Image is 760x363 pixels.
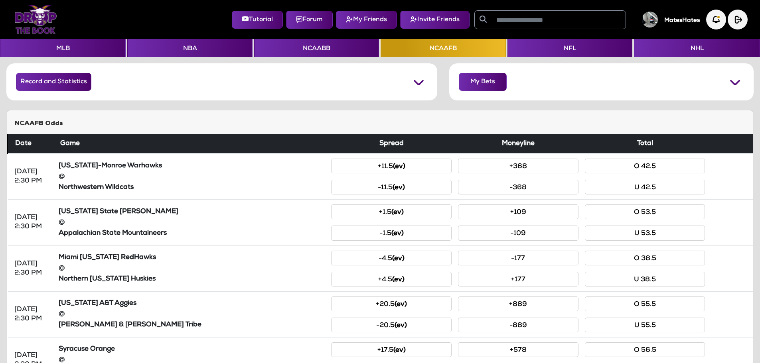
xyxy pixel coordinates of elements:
[331,272,452,286] button: +4.5(ev)
[232,11,283,29] button: Tutorial
[458,272,578,286] button: +177
[507,39,632,57] button: NFL
[706,10,726,29] img: Notification
[585,226,705,240] button: U 53.5
[391,230,404,237] small: (ev)
[328,134,455,154] th: Spread
[14,305,49,324] div: [DATE] 2:30 PM
[331,318,452,332] button: -20.5(ev)
[395,301,407,308] small: (ev)
[331,296,452,311] button: +20.5(ev)
[664,17,700,24] h5: MatesHates
[59,276,156,283] strong: Northern [US_STATE] Huskies
[59,184,134,191] strong: Northwestern Wildcats
[400,11,470,29] button: Invite Friends
[16,73,91,91] button: Record and Statistics
[59,254,156,261] strong: Miami [US_STATE] RedHawks
[642,12,658,27] img: User
[395,322,407,329] small: (ev)
[585,204,705,219] button: O 53.5
[585,251,705,265] button: O 38.5
[585,272,705,286] button: U 38.5
[59,300,136,307] strong: [US_STATE] A&T Aggies
[392,277,405,283] small: (ev)
[458,180,578,194] button: -368
[59,322,201,328] strong: [PERSON_NAME] & [PERSON_NAME] Tribe
[14,167,49,186] div: [DATE] 2:30 PM
[14,5,57,34] img: Logo
[59,208,178,215] strong: [US_STATE] State [PERSON_NAME]
[59,310,325,319] div: @
[458,204,578,219] button: +109
[331,180,452,194] button: -11.5(ev)
[393,184,405,191] small: (ev)
[59,218,325,227] div: @
[393,163,405,170] small: (ev)
[585,159,705,173] button: O 42.5
[8,134,55,154] th: Date
[14,213,49,232] div: [DATE] 2:30 PM
[331,159,452,173] button: +11.5(ev)
[59,172,325,181] div: @
[455,134,582,154] th: Moneyline
[458,226,578,240] button: -109
[458,342,578,357] button: +578
[458,296,578,311] button: +889
[127,39,252,57] button: NBA
[286,11,333,29] button: Forum
[459,73,507,91] button: My Bets
[393,347,406,354] small: (ev)
[331,204,452,219] button: +1.5(ev)
[14,259,49,278] div: [DATE] 2:30 PM
[59,163,162,169] strong: [US_STATE]-Monroe Warhawks
[392,255,405,262] small: (ev)
[59,264,325,273] div: @
[458,159,578,173] button: +368
[458,251,578,265] button: -177
[585,180,705,194] button: U 42.5
[634,39,760,57] button: NHL
[381,39,505,57] button: NCAAFB
[458,318,578,332] button: -889
[15,120,745,128] h5: NCAAFB Odds
[585,318,705,332] button: U 55.5
[55,134,328,154] th: Game
[336,11,397,29] button: My Friends
[59,346,115,353] strong: Syracuse Orange
[331,226,452,240] button: -1.5(ev)
[331,251,452,265] button: -4.5(ev)
[331,342,452,357] button: +17.5(ev)
[59,230,167,237] strong: Appalachian State Mountaineers
[585,296,705,311] button: O 55.5
[254,39,379,57] button: NCAABB
[391,209,404,216] small: (ev)
[582,134,709,154] th: Total
[585,342,705,357] button: O 56.5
